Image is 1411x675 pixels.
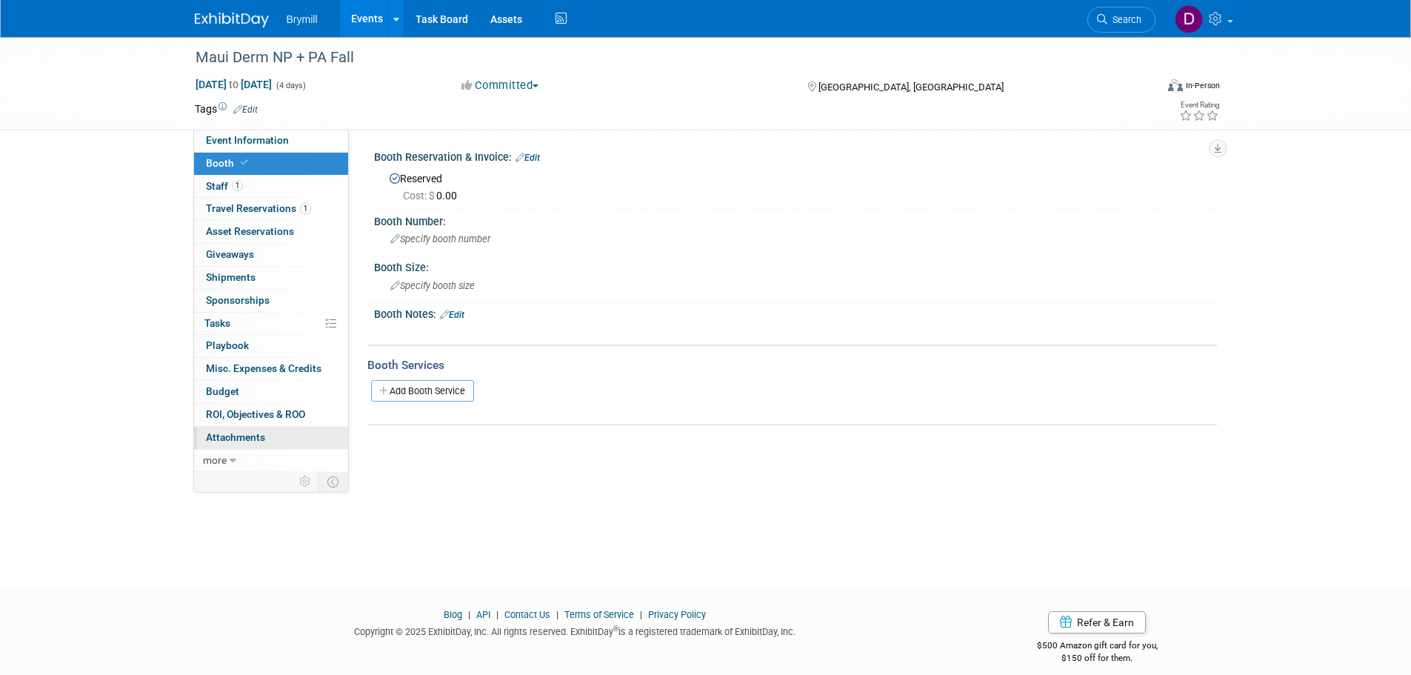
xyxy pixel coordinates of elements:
[374,303,1217,322] div: Booth Notes:
[385,167,1206,203] div: Reserved
[440,310,464,320] a: Edit
[1048,611,1146,634] a: Refer & Earn
[275,81,306,90] span: (4 days)
[1179,102,1219,109] div: Event Rating
[1087,7,1155,33] a: Search
[206,408,305,420] span: ROI, Objectives & ROO
[206,134,289,146] span: Event Information
[1068,77,1221,99] div: Event Format
[195,622,956,639] div: Copyright © 2025 ExhibitDay, Inc. All rights reserved. ExhibitDay is a registered trademark of Ex...
[476,609,490,620] a: API
[206,271,256,283] span: Shipments
[371,380,474,402] a: Add Booth Service
[241,159,248,167] i: Booth reservation complete
[194,198,348,220] a: Travel Reservations1
[300,203,311,214] span: 1
[194,450,348,472] a: more
[194,221,348,243] a: Asset Reservations
[204,317,230,329] span: Tasks
[194,290,348,312] a: Sponsorships
[1175,5,1203,33] img: Delaney Bryne
[504,609,550,620] a: Contact Us
[194,130,348,152] a: Event Information
[194,358,348,380] a: Misc. Expenses & Credits
[194,335,348,357] a: Playbook
[194,153,348,175] a: Booth
[206,431,265,443] span: Attachments
[194,313,348,335] a: Tasks
[206,202,311,214] span: Travel Reservations
[195,13,269,27] img: ExhibitDay
[516,153,540,163] a: Edit
[818,82,1004,93] span: [GEOGRAPHIC_DATA], [GEOGRAPHIC_DATA]
[194,381,348,403] a: Budget
[206,157,251,169] span: Booth
[1168,79,1183,91] img: Format-Inperson.png
[403,190,436,202] span: Cost: $
[206,248,254,260] span: Giveaways
[978,630,1217,664] div: $500 Amazon gift card for you,
[195,102,258,116] td: Tags
[403,190,463,202] span: 0.00
[564,609,634,620] a: Terms of Service
[1185,80,1220,91] div: In-Person
[367,357,1217,373] div: Booth Services
[1107,14,1141,25] span: Search
[206,385,239,397] span: Budget
[194,244,348,266] a: Giveaways
[190,44,1133,71] div: Maui Derm NP + PA Fall
[206,339,249,351] span: Playbook
[203,454,227,466] span: more
[464,609,474,620] span: |
[613,625,618,633] sup: ®
[206,294,270,306] span: Sponsorships
[233,104,258,115] a: Edit
[648,609,706,620] a: Privacy Policy
[456,78,544,93] button: Committed
[206,180,243,192] span: Staff
[493,609,502,620] span: |
[374,256,1217,275] div: Booth Size:
[978,652,1217,665] div: $150 off for them.
[194,267,348,289] a: Shipments
[232,180,243,191] span: 1
[553,609,562,620] span: |
[293,472,318,491] td: Personalize Event Tab Strip
[390,233,490,245] span: Specify booth number
[206,225,294,237] span: Asset Reservations
[374,210,1217,229] div: Booth Number:
[195,78,273,91] span: [DATE] [DATE]
[194,427,348,449] a: Attachments
[194,176,348,198] a: Staff1
[206,362,321,374] span: Misc. Expenses & Credits
[374,146,1217,165] div: Booth Reservation & Invoice:
[318,472,348,491] td: Toggle Event Tabs
[636,609,646,620] span: |
[227,79,241,90] span: to
[287,13,318,25] span: Brymill
[390,280,475,291] span: Specify booth size
[194,404,348,426] a: ROI, Objectives & ROO
[444,609,462,620] a: Blog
